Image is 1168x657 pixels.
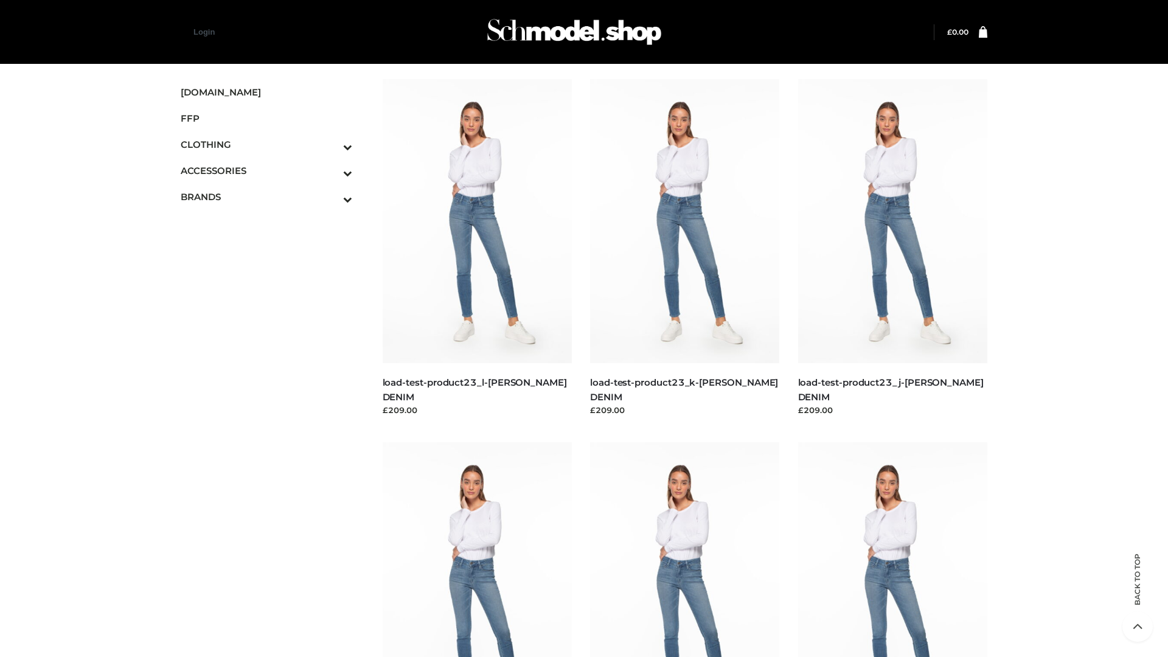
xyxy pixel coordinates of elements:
div: £209.00 [383,404,572,416]
span: [DOMAIN_NAME] [181,85,352,99]
a: FFP [181,105,352,131]
span: BRANDS [181,190,352,204]
span: FFP [181,111,352,125]
span: ACCESSORIES [181,164,352,178]
button: Toggle Submenu [310,158,352,184]
a: Login [193,27,215,36]
a: ACCESSORIESToggle Submenu [181,158,352,184]
button: Toggle Submenu [310,131,352,158]
bdi: 0.00 [947,27,968,36]
a: load-test-product23_l-[PERSON_NAME] DENIM [383,377,567,402]
a: load-test-product23_j-[PERSON_NAME] DENIM [798,377,984,402]
div: £209.00 [590,404,780,416]
a: [DOMAIN_NAME] [181,79,352,105]
button: Toggle Submenu [310,184,352,210]
span: £ [947,27,952,36]
div: £209.00 [798,404,988,416]
a: £0.00 [947,27,968,36]
span: Back to top [1122,575,1153,605]
span: CLOTHING [181,137,352,151]
img: Schmodel Admin 964 [483,8,666,56]
a: CLOTHINGToggle Submenu [181,131,352,158]
a: BRANDSToggle Submenu [181,184,352,210]
a: load-test-product23_k-[PERSON_NAME] DENIM [590,377,778,402]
